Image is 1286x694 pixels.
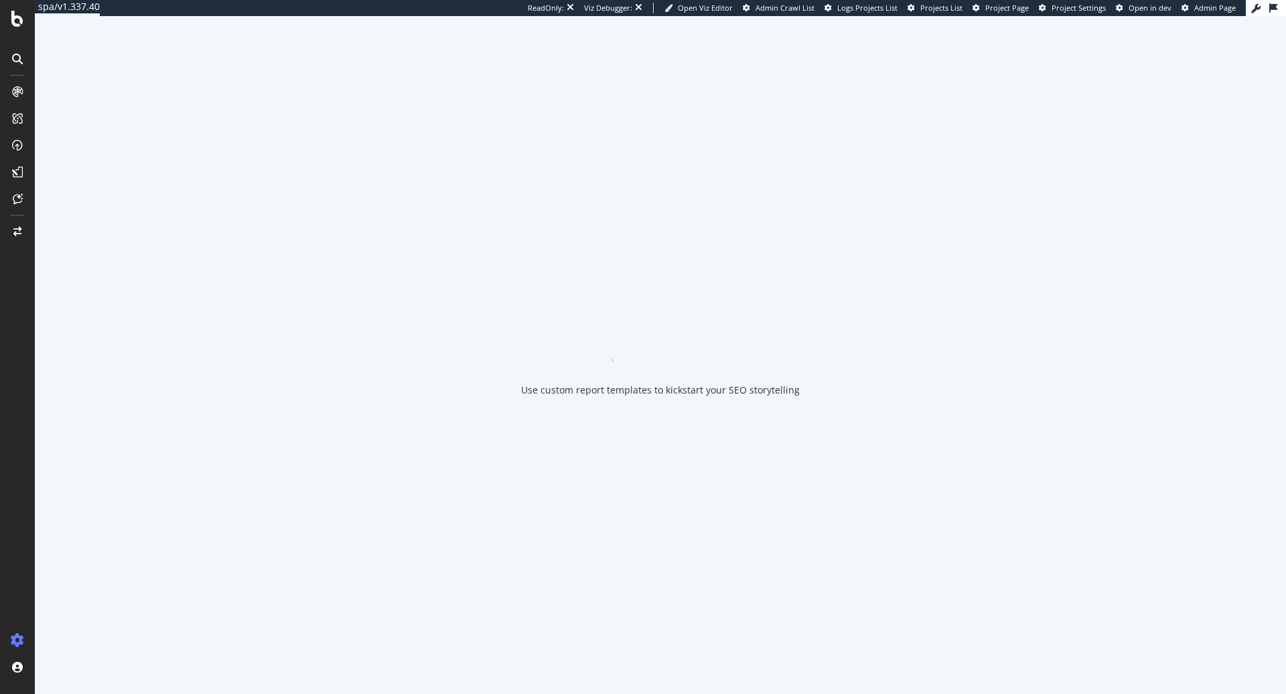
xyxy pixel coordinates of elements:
span: Project Settings [1052,3,1106,13]
span: Projects List [920,3,962,13]
div: Viz Debugger: [584,3,632,13]
div: Use custom report templates to kickstart your SEO storytelling [521,383,800,397]
a: Open in dev [1116,3,1171,13]
a: Admin Crawl List [743,3,814,13]
a: Admin Page [1182,3,1236,13]
div: ReadOnly: [528,3,564,13]
span: Admin Page [1194,3,1236,13]
span: Open Viz Editor [678,3,733,13]
a: Project Settings [1039,3,1106,13]
span: Logs Projects List [837,3,898,13]
div: animation [612,314,709,362]
a: Projects List [908,3,962,13]
a: Open Viz Editor [664,3,733,13]
span: Open in dev [1129,3,1171,13]
a: Project Page [973,3,1029,13]
a: Logs Projects List [825,3,898,13]
span: Admin Crawl List [756,3,814,13]
span: Project Page [985,3,1029,13]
